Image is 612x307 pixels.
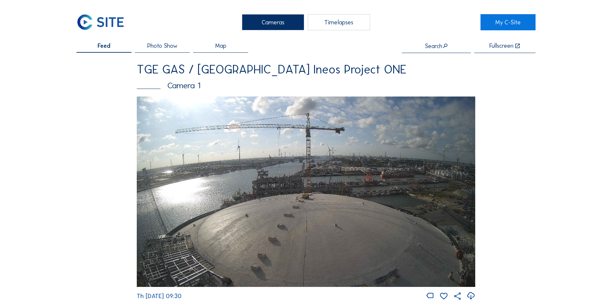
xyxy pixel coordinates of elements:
[137,64,475,75] div: TGE GAS / [GEOGRAPHIC_DATA] Ineos Project ONE
[137,97,475,287] img: Image
[137,81,475,90] div: Camera 1
[242,14,304,30] div: Cameras
[215,43,226,49] span: Map
[147,43,177,49] span: Photo Show
[481,14,536,30] a: My C-Site
[76,14,131,30] a: C-SITE Logo
[76,14,125,30] img: C-SITE Logo
[308,14,370,30] div: Timelapses
[137,293,182,300] span: Th [DATE] 09:30
[489,43,513,49] div: Fullscreen
[98,43,110,49] span: Feed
